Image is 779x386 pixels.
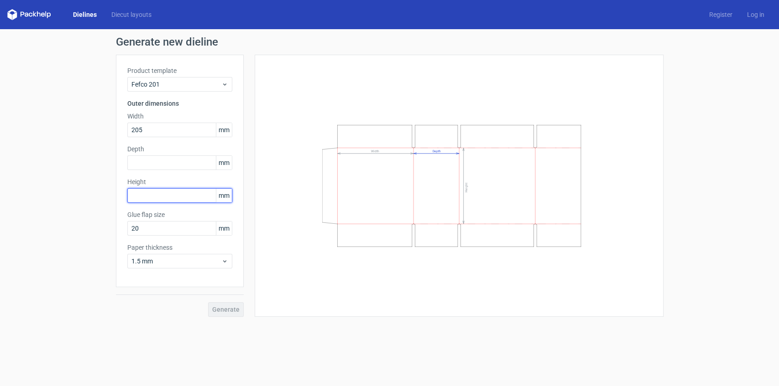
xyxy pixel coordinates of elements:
[131,80,221,89] span: Fefco 201
[464,183,468,192] text: Height
[127,144,232,154] label: Depth
[127,66,232,75] label: Product template
[216,189,232,202] span: mm
[216,221,232,235] span: mm
[371,149,379,153] text: Width
[127,99,232,108] h3: Outer dimensions
[104,10,159,19] a: Diecut layouts
[433,149,441,153] text: Depth
[127,177,232,186] label: Height
[116,36,664,47] h1: Generate new dieline
[216,123,232,137] span: mm
[131,257,221,266] span: 1.5 mm
[127,243,232,252] label: Paper thickness
[127,112,232,121] label: Width
[702,10,740,19] a: Register
[66,10,104,19] a: Dielines
[127,210,232,219] label: Glue flap size
[216,156,232,170] span: mm
[740,10,772,19] a: Log in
